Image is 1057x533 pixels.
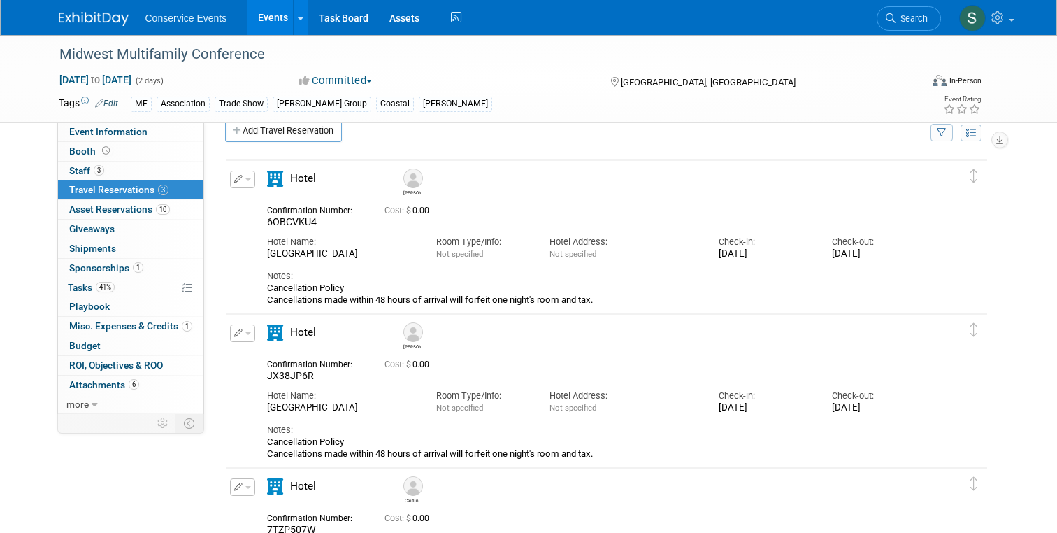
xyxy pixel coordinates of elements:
a: Tasks41% [58,278,203,297]
a: Add Travel Reservation [225,120,342,142]
span: Not specified [549,403,596,413]
div: Cancellation Policy Cancellations made within 48 hours of arrival will forfeit one night's room a... [267,436,924,460]
i: Click and drag to move item [970,323,977,337]
span: Booth [69,145,113,157]
button: Committed [294,73,377,88]
span: (2 days) [134,76,164,85]
img: Format-Inperson.png [933,75,947,86]
div: Room Type/Info: [436,390,528,402]
div: Check-out: [832,236,924,248]
div: Association [157,97,210,111]
div: Trade Show [215,97,268,111]
div: [DATE] [832,248,924,260]
span: Sponsorships [69,262,143,273]
a: Travel Reservations3 [58,180,203,199]
a: Budget [58,336,203,355]
div: Check-in: [719,236,811,248]
img: ExhibitDay [59,12,129,26]
span: Travel Reservations [69,184,168,195]
span: Hotel [290,326,316,339]
div: Hotel Name: [267,390,415,402]
div: [PERSON_NAME] [419,97,492,111]
span: Hotel [290,480,316,492]
i: Hotel [267,171,283,187]
i: Click and drag to move item [970,169,977,183]
span: 0.00 [384,360,435,369]
a: Playbook [58,297,203,316]
span: Budget [69,340,101,351]
span: Cost: $ [384,360,412,369]
span: Booth not reserved yet [99,145,113,156]
div: [DATE] [832,402,924,414]
div: Mary Lou Cabrera [403,188,421,196]
span: 0.00 [384,513,435,523]
span: Playbook [69,301,110,312]
div: Room Type/Info: [436,236,528,248]
img: Mike Doucette [403,322,423,342]
a: Asset Reservations10 [58,200,203,219]
a: Attachments6 [58,376,203,395]
div: Event Format [845,73,981,94]
span: Asset Reservations [69,204,170,215]
div: Confirmation Number: [267,509,364,524]
span: 0.00 [384,206,435,215]
div: MF [131,97,152,111]
span: 3 [94,165,104,176]
a: Misc. Expenses & Credits1 [58,317,203,336]
div: Mike Doucette [400,322,424,350]
span: Cost: $ [384,206,412,215]
div: Check-out: [832,390,924,402]
a: Booth [58,142,203,161]
i: Click and drag to move item [970,477,977,491]
span: Conservice Events [145,13,227,24]
span: Misc. Expenses & Credits [69,320,192,332]
span: ROI, Objectives & ROO [69,360,163,371]
span: Shipments [69,243,116,254]
div: Caitlin Reed [403,496,421,504]
div: Coastal [376,97,414,111]
td: Tags [59,96,118,112]
span: Hotel [290,172,316,185]
span: Giveaways [69,223,115,234]
span: 6 [129,379,139,390]
span: 10 [156,204,170,215]
span: [GEOGRAPHIC_DATA], [GEOGRAPHIC_DATA] [621,77,796,87]
a: Event Information [58,122,203,141]
div: Hotel Address: [549,236,698,248]
span: 1 [182,321,192,332]
span: JX38JP6R [267,370,314,381]
div: [GEOGRAPHIC_DATA] [267,248,415,260]
div: In-Person [949,76,981,86]
td: Toggle Event Tabs [175,414,203,432]
a: Search [877,6,941,31]
a: Edit [95,99,118,108]
div: [GEOGRAPHIC_DATA] [267,402,415,414]
div: [DATE] [719,402,811,414]
span: [DATE] [DATE] [59,73,132,86]
span: Event Information [69,126,148,137]
a: more [58,395,203,414]
a: ROI, Objectives & ROO [58,356,203,375]
div: Mike Doucette [403,342,421,350]
span: Not specified [436,403,483,413]
div: Notes: [267,270,924,283]
span: to [89,74,102,85]
img: Caitlin Reed [403,476,423,496]
div: Hotel Name: [267,236,415,248]
span: 3 [158,185,168,195]
span: Tasks [68,282,115,293]
i: Hotel [267,325,283,341]
a: Giveaways [58,220,203,239]
div: Mary Lou Cabrera [400,169,424,196]
span: Cost: $ [384,513,412,523]
div: Confirmation Number: [267,355,364,370]
div: Event Rating [943,96,981,103]
div: Check-in: [719,390,811,402]
div: Midwest Multifamily Conference [55,42,903,67]
span: Staff [69,165,104,176]
span: 1 [133,262,143,273]
div: Caitlin Reed [400,476,424,504]
div: Hotel Address: [549,390,698,402]
span: Attachments [69,379,139,390]
div: [DATE] [719,248,811,260]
